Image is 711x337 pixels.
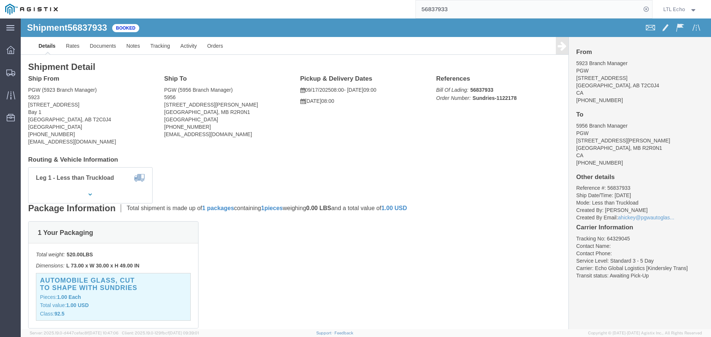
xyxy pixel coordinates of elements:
img: logo [5,4,58,15]
span: [DATE] 09:39:01 [169,331,199,335]
span: [DATE] 10:47:06 [89,331,118,335]
a: Feedback [334,331,353,335]
span: Client: 2025.19.0-129fbcf [122,331,199,335]
span: LTL Echo [663,5,685,13]
button: LTL Echo [663,5,701,14]
a: Support [316,331,335,335]
span: Copyright © [DATE]-[DATE] Agistix Inc., All Rights Reserved [588,330,702,336]
span: Server: 2025.19.0-d447cefac8f [30,331,118,335]
input: Search for shipment number, reference number [416,0,641,18]
iframe: FS Legacy Container [21,18,711,329]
